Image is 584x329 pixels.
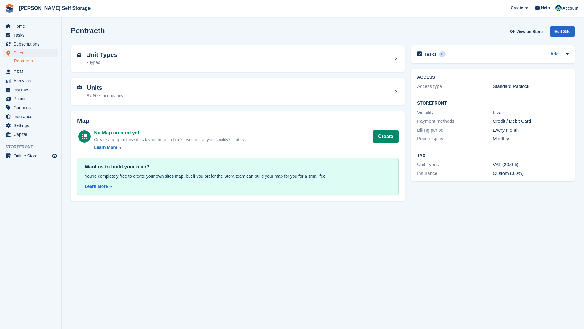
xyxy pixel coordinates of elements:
span: Pricing [14,94,51,103]
div: Billing period [417,127,493,134]
img: stora-icon-8386f47178a22dfd0bd8f6a31ec36ba5ce8667c1dd55bd0f319d3a0aa187defe.svg [5,4,14,13]
a: menu [3,103,58,112]
h2: ACCESS [417,75,569,80]
a: menu [3,121,58,130]
h2: Storefront [417,101,569,106]
h2: Tax [417,153,569,158]
div: Create a map of this site's layout to get a bird's eye look at your facility's status. [94,137,245,143]
img: map-icn-white-8b231986280072e83805622d3debb4903e2986e43859118e7b4002611c8ef794.svg [82,134,87,139]
div: Monthly [493,135,569,142]
span: Capital [14,130,51,139]
div: 0 [439,51,446,57]
div: VAT (20.0%) [493,161,569,168]
div: Want us to build your map? [85,163,391,171]
span: Tasks [14,31,51,39]
div: Credit / Debit Card [493,118,569,125]
a: menu [3,40,58,48]
span: Online Store [14,152,51,160]
button: Create [373,130,399,143]
span: Storefront [6,144,61,150]
span: Settings [14,121,51,130]
a: menu [3,152,58,160]
img: unit-type-icn-2b2737a686de81e16bb02015468b77c625bbabd49415b5ef34ead5e3b44a266d.svg [77,53,81,57]
a: Learn More [94,144,245,151]
a: Units 87.80% occupancy [71,78,405,105]
div: 2 types [86,59,117,66]
div: 87.80% occupancy [87,93,123,99]
span: Help [541,5,550,11]
div: Learn More [85,183,108,190]
a: menu [3,94,58,103]
a: menu [3,68,58,76]
img: unit-icn-7be61d7bf1b0ce9d3e12c5938cc71ed9869f7b940bace4675aadf7bd6d80202e.svg [77,85,82,90]
span: Invoices [14,85,51,94]
a: menu [3,31,58,39]
div: Unit Types [417,161,493,168]
h2: Pentraeth [71,26,105,35]
a: menu [3,77,58,85]
a: View on Store [509,26,545,37]
span: Account [562,5,578,11]
span: Subscriptions [14,40,51,48]
span: Create [511,5,523,11]
div: No Map created yet [94,129,245,137]
a: Unit Types 2 types [71,45,405,72]
h2: Map [77,117,399,125]
div: Visibility [417,109,493,116]
span: View on Store [516,29,543,35]
div: Payment methods [417,118,493,125]
div: Insurance [417,170,493,177]
span: Coupons [14,103,51,112]
a: menu [3,49,58,57]
div: Live [493,109,569,116]
a: Pentraeth [14,58,58,64]
a: menu [3,22,58,30]
span: Insurance [14,112,51,121]
h2: Unit Types [86,51,117,58]
a: Add [550,51,559,58]
span: Analytics [14,77,51,85]
div: Access type [417,83,493,90]
h2: Units [87,84,123,91]
a: menu [3,112,58,121]
div: Learn More [94,144,117,151]
a: Learn More [85,183,391,190]
div: Edit Site [550,26,575,37]
a: Preview store [51,152,58,160]
div: Price display [417,135,493,142]
h2: Tasks [424,51,436,57]
img: Dafydd Pritchard [555,5,562,11]
div: Custom (0.0%) [493,170,569,177]
span: CRM [14,68,51,76]
a: Edit Site [550,26,575,39]
div: You're completely free to create your own sites map, but if you prefer the Stora team can build y... [85,173,391,180]
a: menu [3,130,58,139]
span: Home [14,22,51,30]
span: Sites [14,49,51,57]
a: [PERSON_NAME] Self Storage [17,3,93,13]
div: Every month [493,127,569,134]
a: menu [3,85,58,94]
div: Standard Padlock [493,83,569,90]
